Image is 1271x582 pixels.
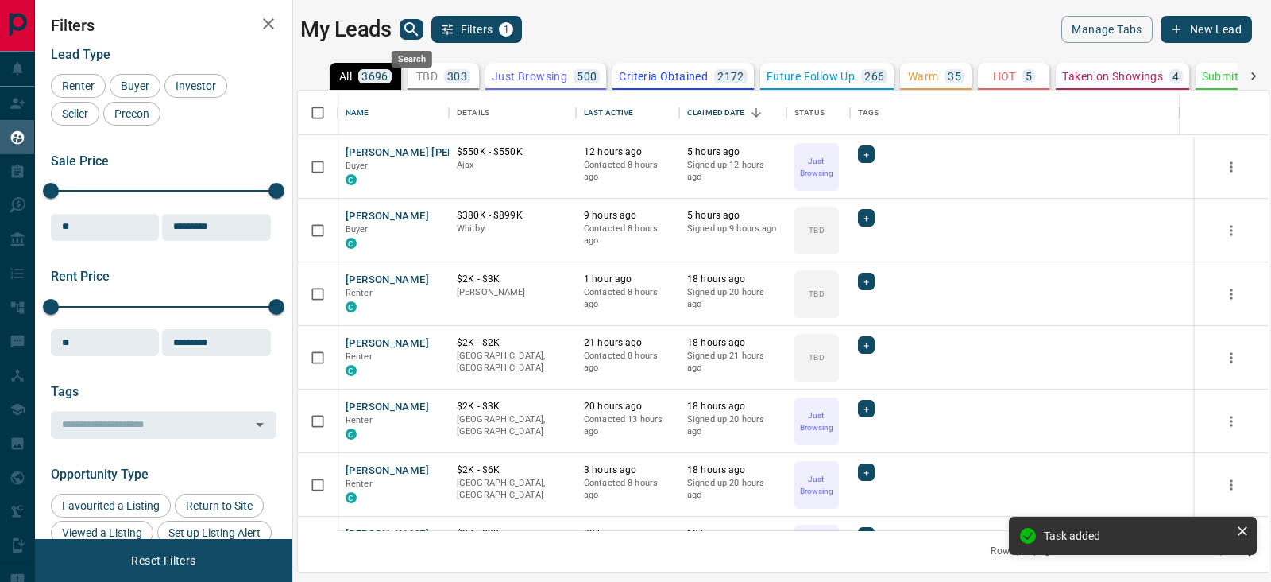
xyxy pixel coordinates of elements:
p: Just Browsing [796,409,837,433]
button: [PERSON_NAME] [PERSON_NAME] [346,145,515,161]
p: TBD [416,71,438,82]
button: search button [400,19,423,40]
div: Precon [103,102,160,126]
div: Tags [858,91,879,135]
div: Name [338,91,449,135]
button: Manage Tabs [1061,16,1152,43]
button: [PERSON_NAME] [346,209,429,224]
span: Precon [109,107,155,120]
p: Contacted 8 hours ago [584,223,671,247]
p: [GEOGRAPHIC_DATA], [GEOGRAPHIC_DATA] [457,413,568,438]
span: Buyer [346,224,369,235]
p: Contacted 13 hours ago [584,413,671,438]
p: Just Browsing [796,155,837,179]
p: 12 hours ago [584,145,671,159]
span: + [863,146,869,162]
p: Signed up 12 hours ago [687,159,778,184]
p: 20 hours ago [584,400,671,413]
span: Buyer [346,161,369,171]
p: Criteria Obtained [619,71,708,82]
p: 35 [948,71,961,82]
p: 5 hours ago [687,209,778,223]
p: 18 hours ago [687,273,778,286]
button: Reset Filters [121,547,206,574]
p: Contacted 8 hours ago [584,159,671,184]
p: 500 [577,71,597,82]
h2: Filters [51,16,276,35]
p: Signed up 20 hours ago [687,413,778,438]
p: Signed up 20 hours ago [687,477,778,502]
div: condos.ca [346,301,357,312]
div: Claimed Date [687,91,745,135]
p: 9 hours ago [584,209,671,223]
p: Contacted 8 hours ago [584,286,671,311]
div: condos.ca [346,365,357,376]
span: Buyer [115,80,155,92]
span: Set up Listing Alert [163,526,266,539]
button: more [1219,219,1243,242]
p: Ajax [457,159,568,172]
div: condos.ca [346,174,357,185]
p: $550K - $550K [457,145,568,159]
span: + [863,274,869,289]
div: Last Active [576,91,679,135]
p: 18 hours ago [687,400,778,413]
div: Set up Listing Alert [157,521,272,545]
div: Buyer [110,74,160,98]
p: TBD [809,351,824,363]
p: 266 [864,71,884,82]
p: 21 hours ago [584,336,671,350]
p: HOT [993,71,1016,82]
p: TBD [809,288,824,300]
p: [PERSON_NAME] [457,286,568,299]
p: Just Browsing [796,473,837,497]
p: [GEOGRAPHIC_DATA], [GEOGRAPHIC_DATA] [457,477,568,502]
p: $2K - $6K [457,464,568,477]
button: [PERSON_NAME] [346,464,429,479]
button: [PERSON_NAME] [346,527,429,542]
span: Favourited a Listing [56,499,165,512]
div: + [858,400,875,417]
span: Return to Site [180,499,258,512]
div: Details [457,91,489,135]
div: Investor [164,74,227,98]
div: Search [392,51,432,68]
p: 3 hours ago [584,464,671,477]
div: + [858,464,875,481]
button: more [1219,282,1243,306]
p: Whitby [457,223,568,235]
p: $2K - $3K [457,527,568,541]
button: more [1219,155,1243,179]
span: Renter [346,479,373,489]
div: Return to Site [175,494,264,518]
h1: My Leads [300,17,392,42]
button: Open [249,413,271,436]
button: [PERSON_NAME] [346,273,429,288]
p: 2172 [717,71,744,82]
p: Taken on Showings [1062,71,1163,82]
span: 1 [500,24,512,35]
span: Renter [346,351,373,362]
div: Renter [51,74,106,98]
button: Filters1 [431,16,523,43]
div: Favourited a Listing [51,494,171,518]
p: 303 [447,71,467,82]
div: condos.ca [346,429,357,440]
span: Tags [51,384,79,399]
div: Seller [51,102,99,126]
div: Status [794,91,825,135]
div: Name [346,91,369,135]
p: Contacted 8 hours ago [584,350,671,374]
div: Last Active [584,91,633,135]
button: New Lead [1161,16,1252,43]
p: 18 hours ago [687,336,778,350]
span: + [863,210,869,226]
p: 1 hour ago [584,273,671,286]
p: $2K - $3K [457,400,568,413]
div: + [858,527,875,545]
div: Task added [1044,530,1230,542]
div: Claimed Date [679,91,786,135]
span: + [863,528,869,544]
span: Sale Price [51,153,109,169]
span: Rent Price [51,269,110,284]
